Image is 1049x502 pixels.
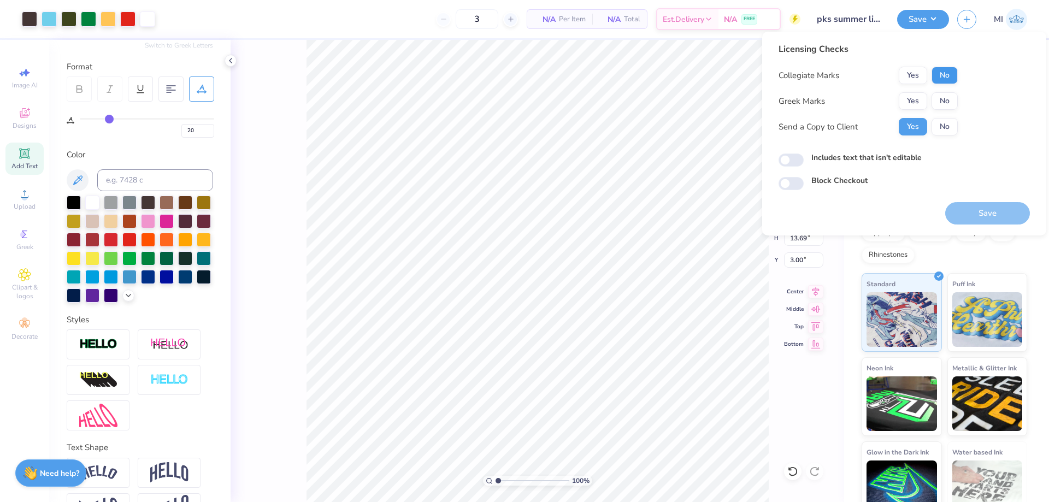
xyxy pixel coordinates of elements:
span: Greek [16,243,33,251]
img: 3d Illusion [79,371,117,389]
span: FREE [744,15,755,23]
div: Rhinestones [862,247,915,263]
span: Upload [14,202,36,211]
span: Top [784,323,804,330]
input: e.g. 7428 c [97,169,213,191]
img: Neon Ink [867,376,937,431]
span: Add Text [11,162,38,170]
div: Greek Marks [779,95,825,108]
span: Water based Ink [952,446,1003,458]
label: Includes text that isn't editable [811,152,922,163]
button: Save [897,10,949,29]
img: Negative Space [150,374,188,386]
span: Puff Ink [952,278,975,290]
img: Stroke [79,338,117,351]
button: Yes [899,67,927,84]
button: No [932,118,958,135]
button: Yes [899,118,927,135]
span: Clipart & logos [5,283,44,300]
img: Mark Isaac [1006,9,1027,30]
span: Neon Ink [867,362,893,374]
span: N/A [599,14,621,25]
div: Collegiate Marks [779,69,839,82]
span: Center [784,288,804,296]
div: Licensing Checks [779,43,958,56]
span: Standard [867,278,895,290]
div: Send a Copy to Client [779,121,858,133]
span: 100 % [572,476,590,486]
div: Text Shape [67,441,213,454]
span: MI [994,13,1003,26]
label: Block Checkout [811,175,868,186]
span: Designs [13,121,37,130]
input: – – [456,9,498,29]
strong: Need help? [40,468,79,479]
img: Arc [79,465,117,480]
span: Bottom [784,340,804,348]
span: Decorate [11,332,38,341]
span: Total [624,14,640,25]
span: Image AI [12,81,38,90]
img: Metallic & Glitter Ink [952,376,1023,431]
span: N/A [724,14,737,25]
a: MI [994,9,1027,30]
span: N/A [534,14,556,25]
input: Untitled Design [809,8,889,30]
img: Shadow [150,338,188,351]
img: Puff Ink [952,292,1023,347]
div: Color [67,149,213,161]
img: Arch [150,462,188,483]
button: Yes [899,92,927,110]
div: Styles [67,314,213,326]
img: Free Distort [79,404,117,427]
button: No [932,67,958,84]
span: Glow in the Dark Ink [867,446,929,458]
span: Metallic & Glitter Ink [952,362,1017,374]
button: No [932,92,958,110]
button: Switch to Greek Letters [145,41,213,50]
img: Standard [867,292,937,347]
span: Middle [784,305,804,313]
span: Per Item [559,14,586,25]
div: Format [67,61,214,73]
span: Est. Delivery [663,14,704,25]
